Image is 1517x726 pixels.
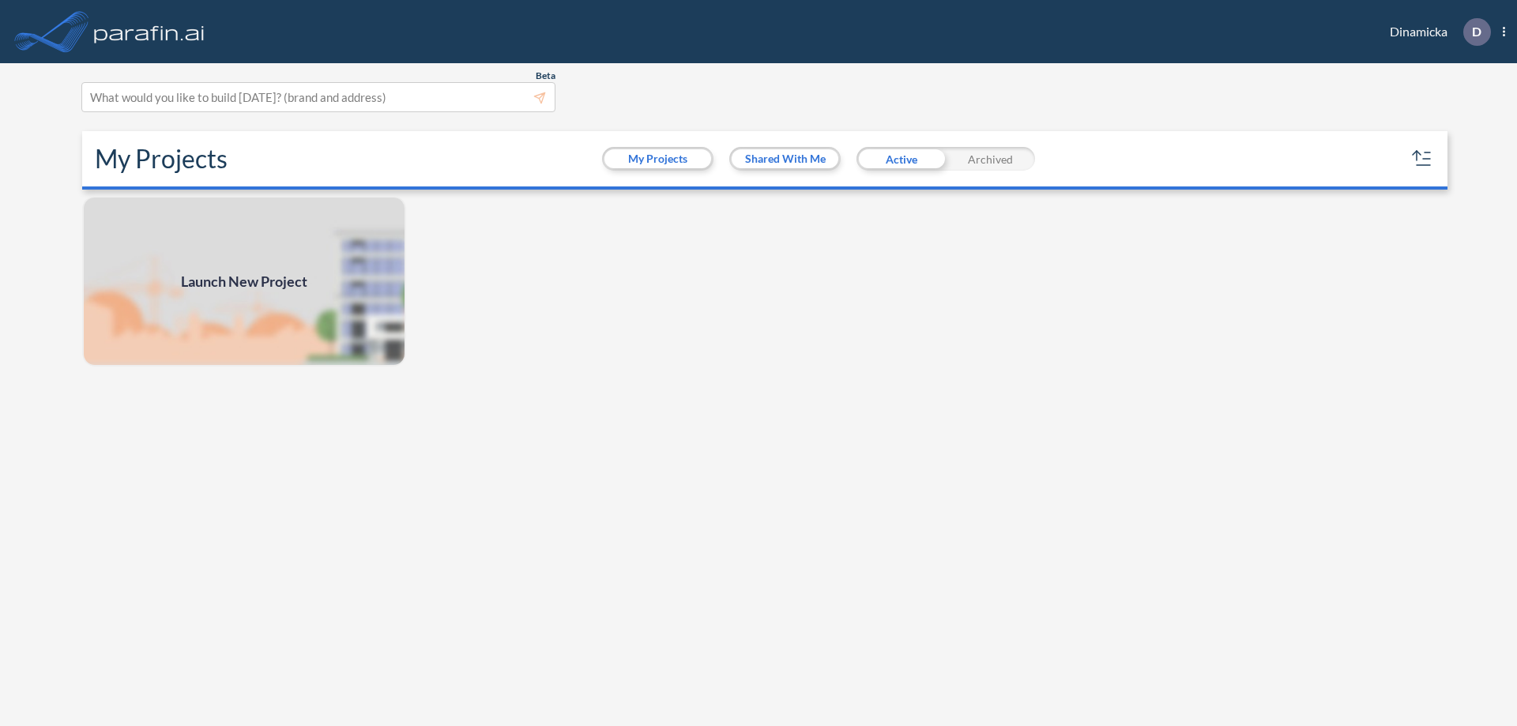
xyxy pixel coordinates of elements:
[181,271,307,292] span: Launch New Project
[536,70,555,82] span: Beta
[1366,18,1505,46] div: Dinamicka
[91,16,208,47] img: logo
[1410,146,1435,171] button: sort
[856,147,946,171] div: Active
[82,196,406,367] a: Launch New Project
[95,144,228,174] h2: My Projects
[82,196,406,367] img: add
[1472,24,1481,39] p: D
[946,147,1035,171] div: Archived
[604,149,711,168] button: My Projects
[732,149,838,168] button: Shared With Me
